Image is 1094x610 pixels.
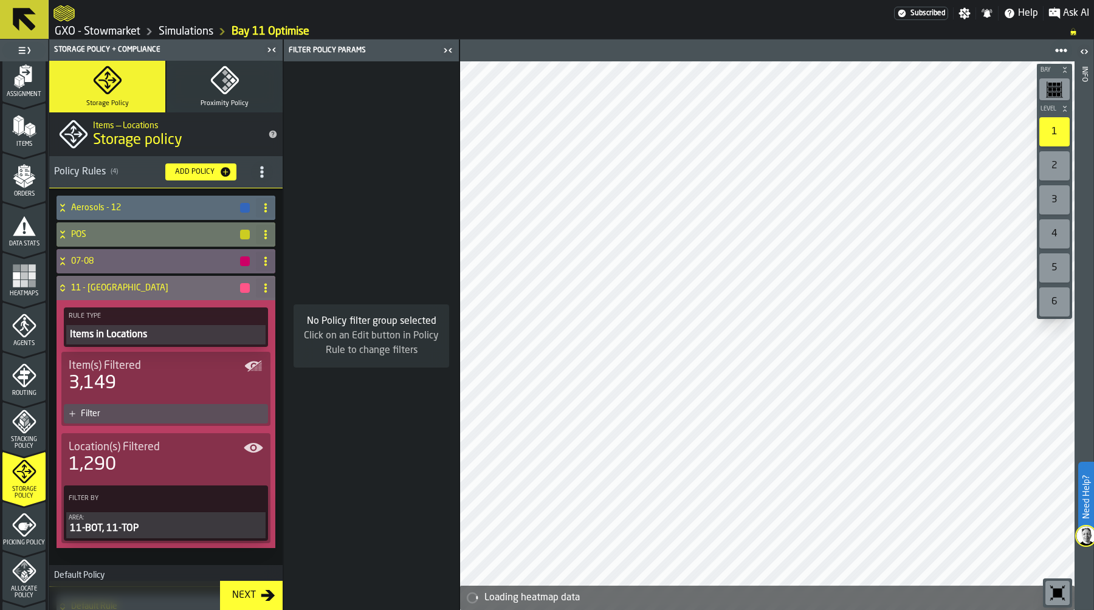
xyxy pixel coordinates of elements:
[2,252,46,301] li: menu Heatmaps
[53,24,1089,39] nav: Breadcrumb
[49,112,283,156] div: title-Storage policy
[954,7,975,19] label: button-toggle-Settings
[57,196,251,220] div: Aerosols - 12
[284,39,459,61] header: Filter Policy Params
[1075,39,1093,610] header: Info
[1039,151,1070,180] div: 2
[2,103,46,151] li: menu Items
[69,454,116,476] div: 1,290
[1080,64,1089,607] div: Info
[1076,42,1093,64] label: button-toggle-Open
[240,283,250,293] button: button-
[49,156,283,188] h3: title-section-[object Object]
[81,409,263,419] div: Filter
[244,438,263,457] label: button-toggle-Show on Map
[1039,117,1070,146] div: 1
[2,486,46,499] span: Storage Policy
[2,436,46,450] span: Stacking Policy
[463,583,531,608] a: logo-header
[69,372,116,394] div: 3,149
[2,402,46,450] li: menu Stacking Policy
[66,310,266,323] label: Rule Type
[1037,183,1072,217] div: button-toolbar-undefined
[1038,67,1059,74] span: Bay
[1037,217,1072,251] div: button-toolbar-undefined
[49,39,283,61] header: Storage Policy + Compliance
[2,540,46,546] span: Picking Policy
[64,438,268,478] div: stat-Location(s) Filtered
[71,283,239,293] h4: 11 - [GEOGRAPHIC_DATA]
[484,591,1070,605] div: Loading heatmap data
[1018,6,1038,21] span: Help
[69,359,141,372] span: Item(s) Filtered
[1044,6,1094,21] label: button-toggle-Ask AI
[1037,103,1072,115] button: button-
[2,241,46,247] span: Data Stats
[227,588,261,603] div: Next
[2,390,46,397] span: Routing
[439,43,456,58] label: button-toggle-Close me
[2,91,46,98] span: Assignment
[894,7,948,20] a: link-to-/wh/i/1f322264-80fa-4175-88bb-566e6213dfa5/settings/billing
[1038,106,1059,112] span: Level
[57,222,251,247] div: POS
[86,100,129,108] span: Storage Policy
[2,191,46,197] span: Orders
[66,492,244,505] label: Filter By
[2,352,46,400] li: menu Routing
[170,168,219,176] div: Add Policy
[66,325,266,344] button: Items in Locations
[1063,6,1089,21] span: Ask AI
[2,501,46,550] li: menu Picking Policy
[2,302,46,351] li: menu Agents
[64,357,268,397] div: stat-Item(s) Filtered
[1037,64,1072,76] button: button-
[2,451,46,500] li: menu Storage Policy
[69,327,263,342] div: Items in Locations
[999,6,1043,21] label: button-toggle-Help
[53,2,75,24] a: logo-header
[894,7,948,20] div: Menu Subscription
[303,314,439,329] div: No Policy filter group selected
[2,290,46,297] span: Heatmaps
[1039,219,1070,248] div: 4
[303,329,439,358] div: Click on an Edit button in Policy Rule to change filters
[910,9,945,18] span: Subscribed
[1037,115,1072,149] div: button-toolbar-undefined
[2,152,46,201] li: menu Orders
[286,46,439,55] div: Filter Policy Params
[93,118,258,131] h2: Sub Title
[240,230,250,239] button: button-
[2,53,46,101] li: menu Assignment
[240,256,250,266] button: button-
[240,203,250,213] button: button-
[201,100,249,108] span: Proximity Policy
[1037,251,1072,285] div: button-toolbar-undefined
[220,581,283,610] button: button-Next
[66,512,266,538] button: Area:11-BOT, 11-TOP
[1037,285,1072,319] div: button-toolbar-undefined
[49,571,105,580] span: Default Policy
[2,586,46,599] span: Allocate Policy
[69,521,263,536] div: 11-BOT, 11-TOP
[69,515,263,521] div: Area:
[93,131,182,150] span: Storage policy
[2,551,46,600] li: menu Allocate Policy
[69,359,263,372] div: Title
[49,565,283,587] h3: title-section-Default Policy
[2,42,46,59] label: button-toggle-Toggle Full Menu
[2,141,46,148] span: Items
[232,25,309,38] a: link-to-/wh/i/1f322264-80fa-4175-88bb-566e6213dfa5/simulations/f62f2817-2fdc-4218-a339-12a7715aead4
[244,357,263,376] label: button-toggle-Show on Map
[1037,149,1072,183] div: button-toolbar-undefined
[1039,253,1070,283] div: 5
[111,168,118,176] span: ( 4 )
[57,276,251,300] div: 11 - Waterbourne
[54,165,156,179] div: Policy Rules
[1039,185,1070,214] div: 3
[1048,583,1067,603] svg: Reset zoom and position
[52,46,263,54] div: Storage Policy + Compliance
[57,249,251,273] div: 07-08
[55,25,140,38] a: link-to-/wh/i/1f322264-80fa-4175-88bb-566e6213dfa5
